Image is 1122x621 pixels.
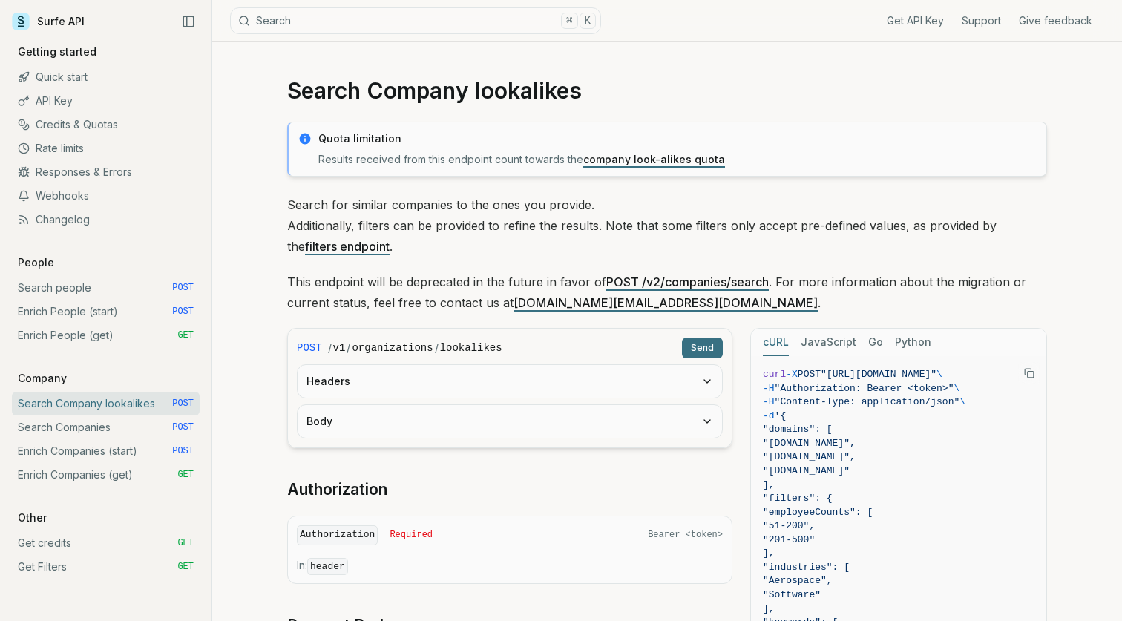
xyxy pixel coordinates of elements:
[318,152,1037,167] p: Results received from this endpoint count towards the
[12,439,200,463] a: Enrich Companies (start) POST
[177,329,194,341] span: GET
[390,529,433,541] span: Required
[298,365,722,398] button: Headers
[172,421,194,433] span: POST
[775,383,954,394] span: "Authorization: Bearer <token>"
[352,341,433,355] code: organizations
[298,405,722,438] button: Body
[763,520,815,531] span: "51-200",
[763,589,821,600] span: "Software"
[172,306,194,318] span: POST
[435,341,439,355] span: /
[12,392,200,415] a: Search Company lookalikes POST
[606,275,769,289] a: POST /v2/companies/search
[12,276,200,300] a: Search people POST
[287,77,1047,104] h1: Search Company lookalikes
[172,398,194,410] span: POST
[763,562,850,573] span: "industries": [
[763,369,786,380] span: curl
[297,558,723,574] p: In:
[12,510,53,525] p: Other
[12,137,200,160] a: Rate limits
[763,534,815,545] span: "201-500"
[318,131,1037,146] p: Quota limitation
[297,525,378,545] code: Authorization
[287,194,1047,257] p: Search for similar companies to the ones you provide. Additionally, filters can be provided to re...
[177,469,194,481] span: GET
[440,341,502,355] code: lookalikes
[763,575,833,586] span: "Aerospace",
[763,493,833,504] span: "filters": {
[954,383,959,394] span: \
[1018,362,1040,384] button: Copy Text
[12,323,200,347] a: Enrich People (get) GET
[798,369,821,380] span: POST
[172,282,194,294] span: POST
[763,410,775,421] span: -d
[12,160,200,184] a: Responses & Errors
[177,537,194,549] span: GET
[821,369,936,380] span: "[URL][DOMAIN_NAME]"
[12,89,200,113] a: API Key
[763,507,873,518] span: "employeeCounts": [
[177,561,194,573] span: GET
[177,10,200,33] button: Collapse Sidebar
[887,13,944,28] a: Get API Key
[287,272,1047,313] p: This endpoint will be deprecated in the future in favor of . For more information about the migra...
[333,341,346,355] code: v1
[763,396,775,407] span: -H
[287,479,387,500] a: Authorization
[12,300,200,323] a: Enrich People (start) POST
[12,255,60,270] p: People
[561,13,577,29] kbd: ⌘
[12,10,85,33] a: Surfe API
[12,531,200,555] a: Get credits GET
[775,396,960,407] span: "Content-Type: application/json"
[328,341,332,355] span: /
[172,445,194,457] span: POST
[763,438,856,449] span: "[DOMAIN_NAME]",
[12,45,102,59] p: Getting started
[763,451,856,462] span: "[DOMAIN_NAME]",
[763,465,850,476] span: "[DOMAIN_NAME]"
[763,603,775,614] span: ],
[936,369,942,380] span: \
[297,341,322,355] span: POST
[763,383,775,394] span: -H
[12,415,200,439] a: Search Companies POST
[775,410,787,421] span: '{
[12,65,200,89] a: Quick start
[307,558,348,575] code: header
[514,295,818,310] a: [DOMAIN_NAME][EMAIL_ADDRESS][DOMAIN_NAME]
[347,341,350,355] span: /
[763,424,833,435] span: "domains": [
[763,548,775,559] span: ],
[12,208,200,231] a: Changelog
[763,479,775,490] span: ],
[583,153,725,165] a: company look-alikes quota
[1019,13,1092,28] a: Give feedback
[786,369,798,380] span: -X
[648,529,723,541] span: Bearer <token>
[763,329,789,356] button: cURL
[305,239,390,254] a: filters endpoint
[12,463,200,487] a: Enrich Companies (get) GET
[959,396,965,407] span: \
[962,13,1001,28] a: Support
[801,329,856,356] button: JavaScript
[12,184,200,208] a: Webhooks
[12,555,200,579] a: Get Filters GET
[12,371,73,386] p: Company
[580,13,596,29] kbd: K
[230,7,601,34] button: Search⌘K
[12,113,200,137] a: Credits & Quotas
[895,329,931,356] button: Python
[682,338,723,358] button: Send
[868,329,883,356] button: Go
